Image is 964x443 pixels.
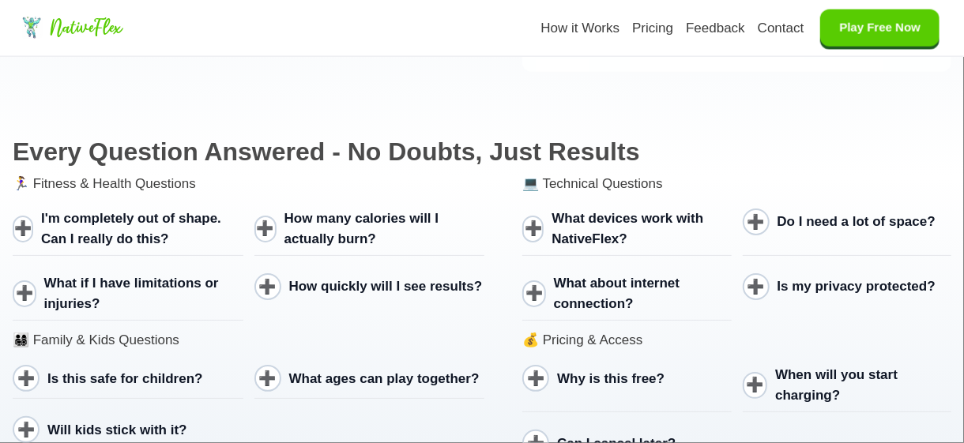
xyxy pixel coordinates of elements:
[254,267,485,306] div: ➕How quickly will I see results?
[522,365,549,392] span: ➕
[552,211,703,246] span: What devices work with NativeFlex?
[13,359,243,398] div: ➕Is this safe for children?
[557,371,665,386] span: Why is this free?
[254,365,281,392] span: ➕
[254,273,281,300] span: ➕
[21,17,43,39] img: NativeFlex
[47,422,186,437] span: Will kids stick with it?
[743,202,951,242] div: ➕Do I need a lot of space?
[254,202,485,255] div: ➕How many calories will I actually burn?
[743,359,951,411] div: ➕When will you start charging?
[13,202,243,255] div: ➕I'm completely out of shape. Can I really do this?
[743,273,770,300] span: ➕
[13,365,40,392] span: ➕
[254,359,485,398] div: ➕What ages can play together?
[41,211,221,246] span: I'm completely out of shape. Can I really do this?
[743,372,768,399] span: ➕
[522,202,731,255] div: ➕What devices work with NativeFlex?
[13,416,40,443] span: ➕
[522,174,951,194] h3: 💻 Technical Questions
[13,280,36,307] span: ➕
[778,279,936,294] span: Is my privacy protected?
[554,276,680,311] span: What about internet connection?
[632,18,673,39] a: Pricing
[49,18,122,37] span: NativeFlex
[522,267,731,320] div: ➕What about internet connection?
[540,18,619,39] a: How it Works
[13,267,243,320] div: ➕What if I have limitations or injuries?
[13,174,484,194] h3: 🏃‍♀️ Fitness & Health Questions
[522,216,544,242] span: ➕
[522,280,545,307] span: ➕
[254,216,277,242] span: ➕
[47,371,203,386] span: Is this safe for children?
[778,214,936,229] span: Do I need a lot of space?
[44,276,219,311] span: What if I have limitations or injuries?
[13,133,951,171] h2: Every Question Answered - No Doubts, Just Results
[775,367,898,403] span: When will you start charging?
[13,330,484,351] h3: 👨‍👩‍👧‍👦 Family & Kids Questions
[820,9,940,47] button: Play Free Now
[13,216,33,242] span: ➕
[522,330,951,351] h3: 💰 Pricing & Access
[522,359,731,398] div: ➕Why is this free?
[289,371,480,386] span: What ages can play together?
[743,267,951,306] div: ➕Is my privacy protected?
[758,18,804,39] a: Contact
[686,18,745,39] a: Feedback
[743,208,770,235] span: ➕
[289,279,483,294] span: How quickly will I see results?
[284,211,439,246] span: How many calories will I actually burn?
